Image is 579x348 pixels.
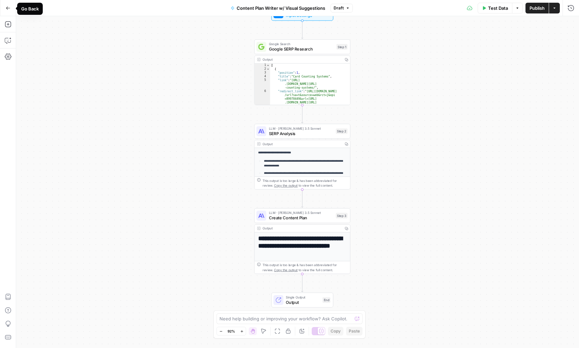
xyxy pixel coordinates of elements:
div: Go Back [21,5,39,12]
span: Google SERP Research [269,46,334,52]
div: Input Settings [254,6,350,21]
span: Google Search [269,41,334,46]
button: Draft [331,4,353,12]
button: Paste [346,327,363,336]
div: Single OutputOutputEnd [254,293,350,308]
div: This output is too large & has been abbreviated for review. to view the full content. [263,262,347,272]
g: Edge from step_1 to step_2 [301,105,303,123]
span: Output [286,299,320,305]
div: Output [263,226,341,231]
div: 6 [254,90,270,112]
g: Edge from start to step_1 [301,21,303,38]
span: Publish [530,5,545,11]
span: Input Settings [286,12,316,19]
div: 5 [254,78,270,90]
span: Test Data [488,5,508,11]
div: Step 3 [336,213,347,219]
div: 1 [254,64,270,67]
span: 92% [228,328,235,334]
span: Single Output [286,295,320,300]
span: Paste [349,328,360,334]
span: Copy [331,328,341,334]
div: Step 1 [336,44,347,50]
div: Google SearchGoogle SERP ResearchStep 1Output[ { "position":1, "title":"Card Counting Systems", "... [254,39,350,105]
g: Edge from step_2 to step_3 [301,190,303,208]
button: Test Data [478,3,512,13]
div: This output is too large & has been abbreviated for review. to view the full content. [263,178,347,188]
span: Draft [334,5,344,11]
span: Toggle code folding, rows 2 through 14 [266,67,270,71]
div: 2 [254,67,270,71]
div: End [322,297,331,303]
button: Content Plan Writer w/ Visual Suggestions [227,3,329,13]
span: Content Plan Writer w/ Visual Suggestions [237,5,325,11]
span: Create Content Plan [269,215,334,221]
span: LLM · [PERSON_NAME] 3.5 Sonnet [269,210,334,215]
span: Toggle code folding, rows 1 through 147 [266,64,270,67]
div: Step 2 [336,128,347,134]
div: Output [263,57,341,62]
div: Output [263,141,341,147]
div: 4 [254,75,270,78]
button: Copy [328,327,343,336]
span: SERP Analysis [269,130,334,136]
span: Copy the output [274,184,298,187]
span: LLM · [PERSON_NAME] 3.5 Sonnet [269,126,334,131]
span: Copy the output [274,268,298,272]
g: Edge from step_3 to end [301,274,303,292]
div: 3 [254,71,270,75]
button: Publish [525,3,549,13]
